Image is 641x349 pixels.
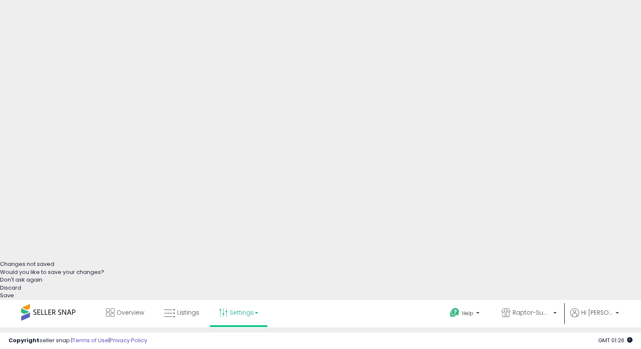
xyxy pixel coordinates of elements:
[570,308,619,327] a: Hi [PERSON_NAME]
[177,308,199,317] span: Listings
[213,300,265,325] a: Settings
[117,308,144,317] span: Overview
[462,310,474,317] span: Help
[8,337,147,345] div: seller snap | |
[72,336,109,344] a: Terms of Use
[110,336,147,344] a: Privacy Policy
[598,336,633,344] span: 2025-08-12 01:26 GMT
[8,336,39,344] strong: Copyright
[581,308,613,317] span: Hi [PERSON_NAME]
[443,301,488,327] a: Help
[100,300,150,325] a: Overview
[513,308,551,317] span: Raptor-Supply LLC
[158,300,206,325] a: Listings
[495,300,563,327] a: Raptor-Supply LLC
[449,307,460,318] i: Get Help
